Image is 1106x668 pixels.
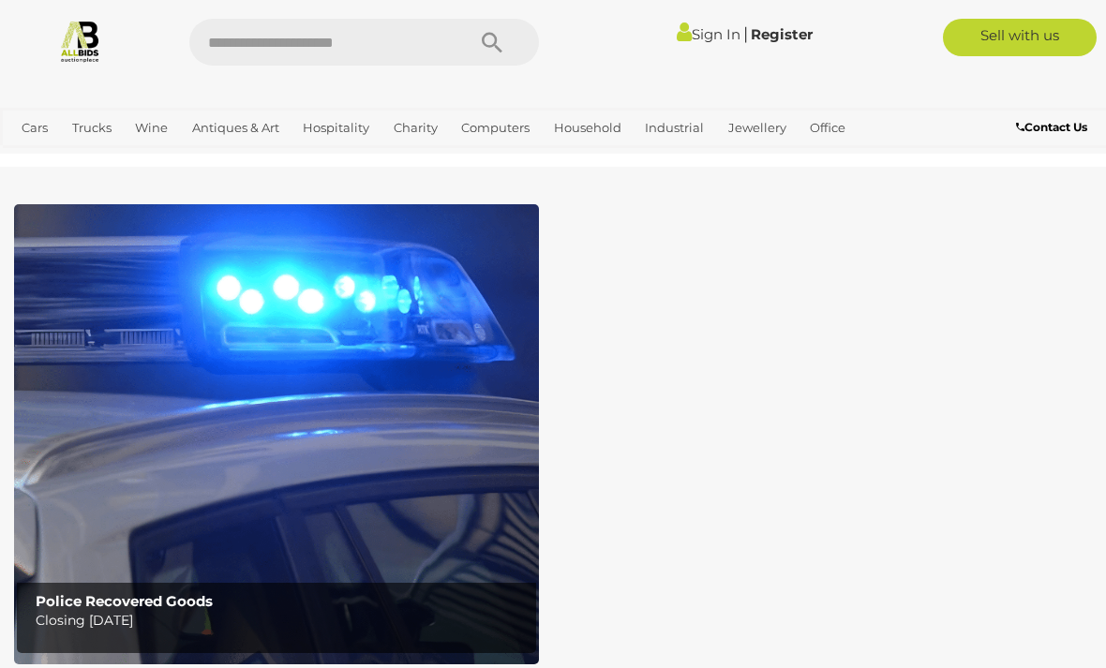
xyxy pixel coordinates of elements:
b: Police Recovered Goods [36,592,213,610]
a: Police Recovered Goods Police Recovered Goods Closing [DATE] [14,204,539,664]
a: Trucks [65,112,119,143]
img: Allbids.com.au [58,19,102,63]
a: Industrial [637,112,711,143]
a: Sports [14,143,67,174]
a: Cars [14,112,55,143]
a: Sell with us [943,19,1097,56]
a: Charity [386,112,445,143]
a: Jewellery [721,112,794,143]
a: Antiques & Art [185,112,287,143]
a: Office [802,112,853,143]
a: Hospitality [295,112,377,143]
a: Computers [454,112,537,143]
a: Sign In [677,25,740,43]
a: Contact Us [1016,117,1092,138]
a: Household [546,112,629,143]
span: | [743,23,748,44]
img: Police Recovered Goods [14,204,539,664]
a: Register [751,25,813,43]
a: Wine [127,112,175,143]
button: Search [445,19,539,66]
b: Contact Us [1016,120,1087,134]
p: Closing [DATE] [36,609,528,632]
a: [GEOGRAPHIC_DATA] [77,143,225,174]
